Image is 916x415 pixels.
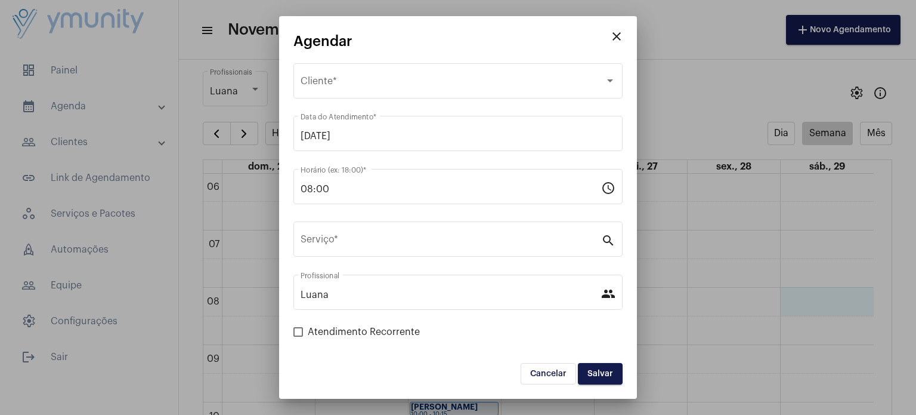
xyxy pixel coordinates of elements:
[301,290,601,300] input: Selecione o(a) profissional
[521,363,576,385] button: Cancelar
[301,236,601,247] input: Pesquisar serviço
[293,33,352,49] span: Agendar
[301,184,601,195] input: Horário
[587,370,613,378] span: Salvar
[601,233,615,247] mat-icon: search
[578,363,623,385] button: Salvar
[308,325,420,339] span: Atendimento Recorrente
[601,180,615,195] mat-icon: schedule
[301,78,605,89] span: Selecione o Cliente
[530,370,567,378] span: Cancelar
[609,29,624,44] mat-icon: close
[601,286,615,300] mat-icon: people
